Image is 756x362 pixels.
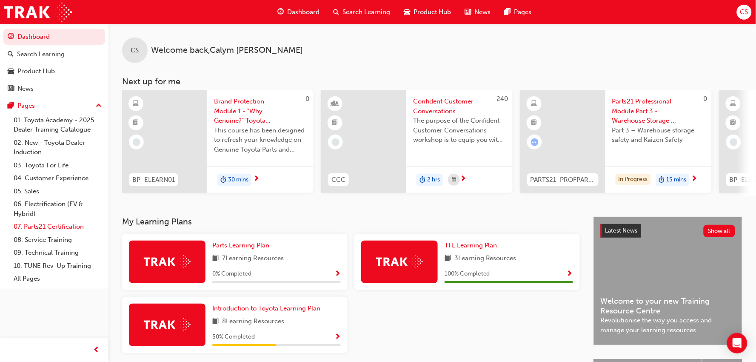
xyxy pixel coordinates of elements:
[144,318,191,331] img: Trak
[531,98,537,109] span: learningResourceType_ELEARNING-icon
[220,175,226,186] span: duration-icon
[334,332,341,342] button: Show Progress
[567,269,573,279] button: Show Progress
[326,3,397,21] a: search-iconSearch Learning
[334,269,341,279] button: Show Progress
[122,217,580,227] h3: My Learning Plans
[332,98,338,109] span: learningResourceType_INSTRUCTOR_LED-icon
[3,81,105,97] a: News
[212,304,324,313] a: Introduction to Toyota Learning Plan
[321,90,513,193] a: 240CCCConfident Customer ConversationsThe purpose of the Confident Customer Conversations worksho...
[10,198,105,220] a: 06. Electrification (EV & Hybrid)
[413,116,506,145] span: The purpose of the Confident Customer Conversations workshop is to equip you with tools to commun...
[413,97,506,116] span: Confident Customer Conversations
[567,270,573,278] span: Show Progress
[454,253,516,264] span: 3 Learning Resources
[3,46,105,62] a: Search Learning
[612,97,705,126] span: Parts21 Professional Module Part 3 - Warehouse Storage & Safety
[445,241,501,250] a: TFL Learning Plan
[10,172,105,185] a: 04. Customer Experience
[342,7,390,17] span: Search Learning
[108,77,756,86] h3: Next up for me
[419,175,425,186] span: duration-icon
[601,316,735,335] span: Revolutionise the way you access and manage your learning resources.
[8,51,14,58] span: search-icon
[531,175,595,185] span: PARTS21_PROFPART3_0923_EL
[612,126,705,145] span: Part 3 – Warehouse storage safety and Kaizen Safety
[704,95,708,103] span: 0
[334,270,341,278] span: Show Progress
[222,253,284,264] span: 7 Learning Resources
[10,272,105,285] a: All Pages
[212,305,320,312] span: Introduction to Toyota Learning Plan
[8,102,14,110] span: pages-icon
[730,118,736,129] span: booktick-icon
[8,68,14,75] span: car-icon
[212,316,219,327] span: book-icon
[531,138,539,146] span: learningRecordVerb_ATTEMPT-icon
[212,241,269,249] span: Parts Learning Plan
[616,174,651,185] div: In Progress
[3,27,105,98] button: DashboardSearch LearningProduct HubNews
[514,7,531,17] span: Pages
[465,7,471,17] span: news-icon
[17,84,34,94] div: News
[10,220,105,233] a: 07. Parts21 Certification
[96,101,102,112] span: up-icon
[3,98,105,114] button: Pages
[4,3,72,22] img: Trak
[331,175,345,185] span: CCC
[332,138,339,146] span: learningRecordVerb_NONE-icon
[397,3,458,21] a: car-iconProduct Hub
[737,5,752,20] button: CS
[376,255,423,268] img: Trak
[691,175,698,183] span: next-icon
[332,118,338,129] span: booktick-icon
[214,97,307,126] span: Brand Protection Module 1 - "Why Genuine?" Toyota Genuine Parts and Accessories
[458,3,497,21] a: news-iconNews
[460,175,466,183] span: next-icon
[605,227,638,234] span: Latest News
[10,136,105,159] a: 02. New - Toyota Dealer Induction
[730,138,738,146] span: learningRecordVerb_NONE-icon
[133,98,139,109] span: learningResourceType_ELEARNING-icon
[531,118,537,129] span: booktick-icon
[404,7,410,17] span: car-icon
[601,296,735,316] span: Welcome to your new Training Resource Centre
[10,246,105,259] a: 09. Technical Training
[497,3,538,21] a: pages-iconPages
[497,95,508,103] span: 240
[445,253,451,264] span: book-icon
[727,333,747,353] div: Open Intercom Messenger
[333,7,339,17] span: search-icon
[474,7,491,17] span: News
[133,118,139,129] span: booktick-icon
[305,95,309,103] span: 0
[212,253,219,264] span: book-icon
[452,175,456,185] span: calendar-icon
[504,7,511,17] span: pages-icon
[17,49,65,59] div: Search Learning
[94,345,100,356] span: prev-icon
[222,316,284,327] span: 8 Learning Resources
[427,175,440,185] span: 2 hrs
[228,175,248,185] span: 30 mins
[8,85,14,93] span: news-icon
[3,63,105,79] a: Product Hub
[132,175,175,185] span: BP_ELEARN01
[131,46,139,55] span: CS
[151,46,303,55] span: Welcome back , Calym [PERSON_NAME]
[445,241,497,249] span: TFL Learning Plan
[601,224,735,238] a: Latest NewsShow all
[122,90,314,193] a: 0BP_ELEARN01Brand Protection Module 1 - "Why Genuine?" Toyota Genuine Parts and AccessoriesThis c...
[212,241,273,250] a: Parts Learning Plan
[10,159,105,172] a: 03. Toyota For Life
[214,126,307,155] span: This course has been designed to refresh your knowledge on Genuine Toyota Parts and Accessories s...
[520,90,712,193] a: 0PARTS21_PROFPART3_0923_ELParts21 Professional Module Part 3 - Warehouse Storage & SafetyPart 3 –...
[3,29,105,45] a: Dashboard
[667,175,687,185] span: 15 mins
[445,269,490,279] span: 100 % Completed
[212,332,255,342] span: 50 % Completed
